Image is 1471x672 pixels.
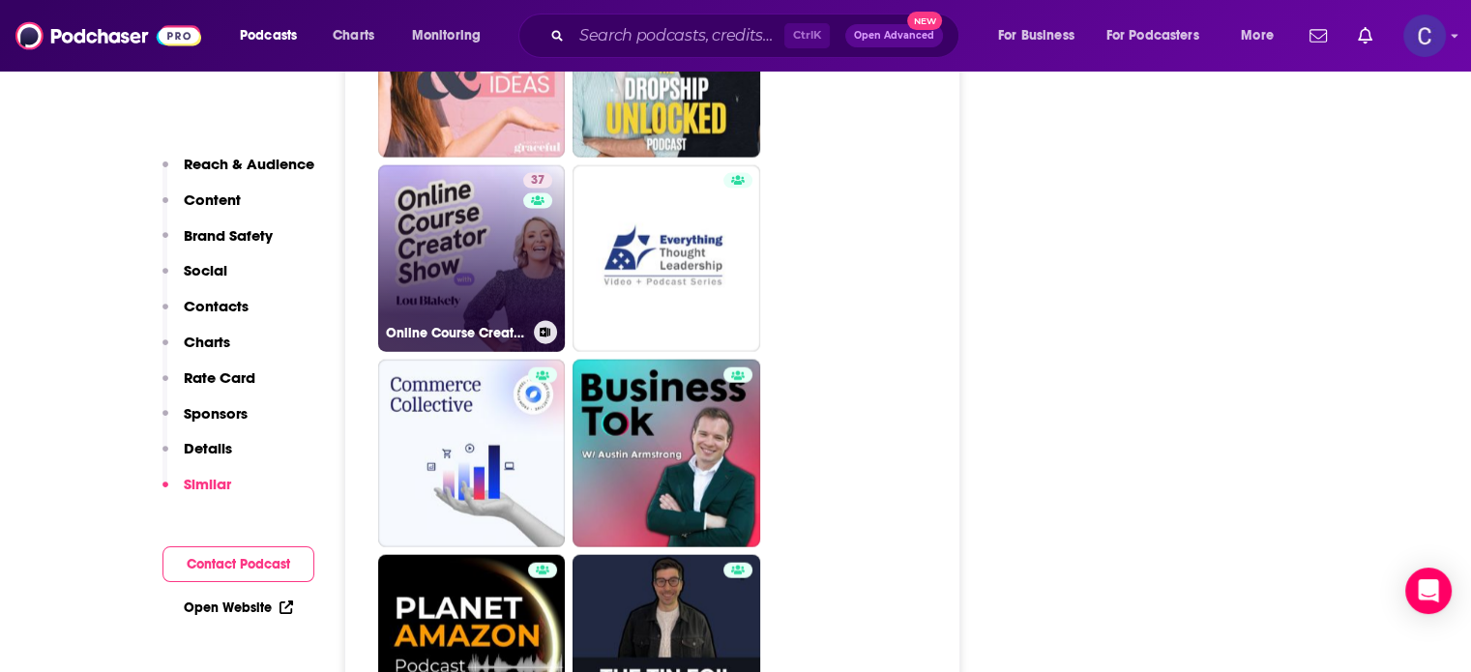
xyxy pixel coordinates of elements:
[240,22,297,49] span: Podcasts
[412,22,481,49] span: Monitoring
[1227,20,1298,51] button: open menu
[1094,20,1227,51] button: open menu
[184,155,314,173] p: Reach & Audience
[15,17,201,54] img: Podchaser - Follow, Share and Rate Podcasts
[162,261,227,297] button: Social
[1350,19,1380,52] a: Show notifications dropdown
[333,22,374,49] span: Charts
[184,226,273,245] p: Brand Safety
[184,297,249,315] p: Contacts
[162,404,248,440] button: Sponsors
[784,23,830,48] span: Ctrl K
[226,20,322,51] button: open menu
[162,546,314,582] button: Contact Podcast
[184,333,230,351] p: Charts
[1403,15,1446,57] img: User Profile
[162,333,230,368] button: Charts
[184,261,227,279] p: Social
[386,325,526,341] h3: Online Course Creator Show
[1403,15,1446,57] button: Show profile menu
[572,20,784,51] input: Search podcasts, credits, & more...
[184,368,255,387] p: Rate Card
[184,439,232,457] p: Details
[907,12,942,30] span: New
[1405,568,1452,614] div: Open Intercom Messenger
[162,297,249,333] button: Contacts
[162,226,273,262] button: Brand Safety
[320,20,386,51] a: Charts
[184,599,293,616] a: Open Website
[1403,15,1446,57] span: Logged in as publicityxxtina
[162,368,255,404] button: Rate Card
[523,173,552,189] a: 37
[985,20,1099,51] button: open menu
[184,475,231,493] p: Similar
[162,439,232,475] button: Details
[1241,22,1274,49] span: More
[1106,22,1199,49] span: For Podcasters
[162,190,241,226] button: Content
[537,14,978,58] div: Search podcasts, credits, & more...
[998,22,1074,49] span: For Business
[1302,19,1335,52] a: Show notifications dropdown
[854,31,934,41] span: Open Advanced
[162,475,231,511] button: Similar
[845,24,943,47] button: Open AdvancedNew
[184,190,241,209] p: Content
[398,20,506,51] button: open menu
[162,155,314,190] button: Reach & Audience
[531,171,544,190] span: 37
[184,404,248,423] p: Sponsors
[378,165,566,353] a: 37Online Course Creator Show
